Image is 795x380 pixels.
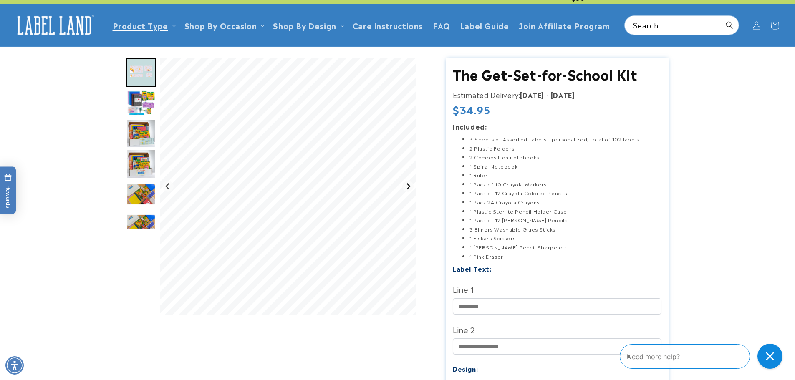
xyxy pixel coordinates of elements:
a: Care instructions [348,15,428,35]
button: Next slide [402,181,414,192]
button: Search [720,16,739,34]
img: null [126,149,156,179]
span: Rewards [4,173,12,208]
img: null [126,58,156,87]
li: 3 Sheets of Assorted Labels – personalized, total of 102 labels [469,135,661,144]
li: 1 Pack of 10 Crayola Markers [469,180,661,189]
div: Go to slide 5 [126,149,156,179]
strong: - [546,90,549,100]
span: Care instructions [353,20,423,30]
label: Line 2 [453,323,661,336]
h1: The Get-Set-for-School Kit [453,65,661,83]
li: 2 Composition notebooks [469,153,661,162]
span: $34.95 [453,103,490,116]
a: Product Type [113,20,168,31]
li: 1 Pack 24 Crayola Crayons [469,198,661,207]
span: Label Guide [460,20,509,30]
li: 1 [PERSON_NAME] Pencil Sharpener [469,243,661,252]
li: 1 Fiskars Scissors [469,234,661,243]
summary: Shop By Design [268,15,347,35]
span: Join Affiliate Program [519,20,610,30]
p: Estimated Delivery: [453,89,661,101]
span: Shop By Occasion [184,20,257,30]
a: Shop By Design [273,20,336,31]
div: Go to slide 4 [126,119,156,148]
label: Line 1 [453,282,661,296]
strong: [DATE] [551,90,575,100]
div: Go to slide 6 [126,180,156,209]
img: Label Land [13,13,96,38]
label: Label Text: [453,264,492,273]
li: 1 Ruler [469,171,661,180]
li: 1 Pack of 12 [PERSON_NAME] Pencils [469,216,661,225]
iframe: Gorgias Floating Chat [620,341,787,372]
label: Design: [453,364,478,373]
img: null [126,88,156,118]
li: 1 Pink Eraser [469,252,661,261]
div: Go to slide 3 [126,88,156,118]
img: null [126,214,156,236]
media-gallery: Gallery Viewer [126,58,425,319]
a: Label Guide [455,15,514,35]
div: Accessibility Menu [5,356,24,375]
summary: Shop By Occasion [179,15,268,35]
a: FAQ [428,15,455,35]
li: 1 Pack of 12 Crayola Colored Pencils [469,189,661,198]
a: Label Land [10,9,99,41]
strong: Included: [453,121,487,131]
div: Go to slide 2 [126,58,156,87]
img: null [126,119,156,148]
div: Go to slide 7 [126,210,156,239]
li: 1 Spiral Notebook [469,162,661,171]
strong: [DATE] [520,90,544,100]
li: 1 Plastic Sterlite Pencil Holder Case [469,207,661,216]
span: FAQ [433,20,450,30]
li: 3 Elmers Washable Glues Sticks [469,225,661,234]
li: 2 Plastic Folders [469,144,661,153]
button: Previous slide [162,181,174,192]
a: Join Affiliate Program [514,15,615,35]
summary: Product Type [108,15,179,35]
img: null [126,184,156,205]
